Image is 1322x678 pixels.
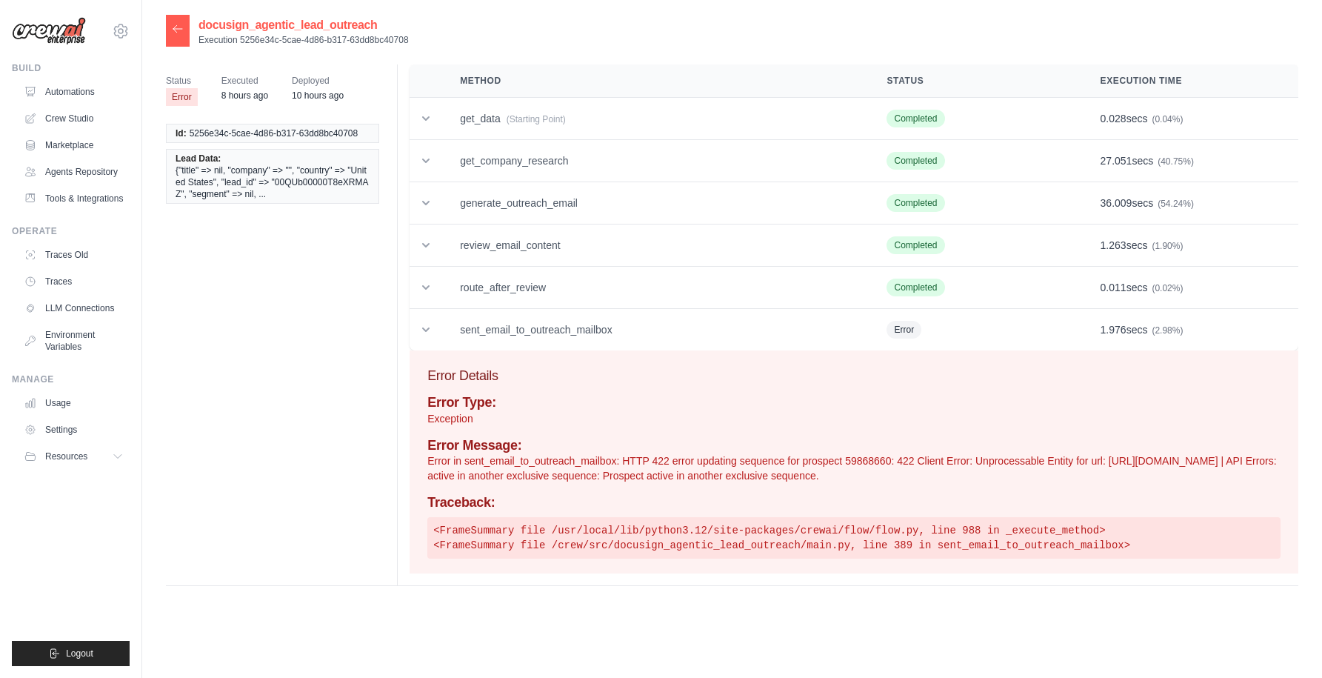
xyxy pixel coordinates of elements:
[887,236,944,254] span: Completed
[198,34,409,46] p: Execution 5256e34c-5cae-4d86-b317-63dd8bc40708
[1101,113,1126,124] span: 0.028
[18,418,130,442] a: Settings
[442,140,869,182] td: get_company_research
[12,62,130,74] div: Build
[1083,98,1298,140] td: secs
[427,453,1281,483] p: Error in sent_email_to_outreach_mailbox: HTTP 422 error updating sequence for prospect 59868660: ...
[12,17,86,45] img: Logo
[18,187,130,210] a: Tools & Integrations
[18,160,130,184] a: Agents Repository
[292,90,344,101] time: September 24, 2025 at 03:14 IST
[507,114,566,124] span: (Starting Point)
[1152,283,1183,293] span: (0.02%)
[12,225,130,237] div: Operate
[1083,225,1298,267] td: secs
[887,152,944,170] span: Completed
[427,395,1281,411] h4: Error Type:
[1083,309,1298,351] td: secs
[869,64,1082,98] th: Status
[12,373,130,385] div: Manage
[427,495,1281,511] h4: Traceback:
[1101,155,1132,167] span: 27.051
[18,445,130,468] button: Resources
[12,641,130,666] button: Logout
[221,90,268,101] time: September 24, 2025 at 05:17 IST
[442,309,869,351] td: sent_email_to_outreach_mailbox
[18,296,130,320] a: LLM Connections
[18,391,130,415] a: Usage
[1152,325,1183,336] span: (2.98%)
[18,323,130,359] a: Environment Variables
[190,127,358,139] span: 5256e34c-5cae-4d86-b317-63dd8bc40708
[18,107,130,130] a: Crew Studio
[1101,239,1126,251] span: 1.263
[1101,282,1126,293] span: 0.011
[18,270,130,293] a: Traces
[1101,324,1126,336] span: 1.976
[442,225,869,267] td: review_email_content
[1083,64,1298,98] th: Execution Time
[442,182,869,225] td: generate_outreach_email
[887,321,921,339] span: Error
[1101,197,1132,209] span: 36.009
[1158,199,1194,209] span: (54.24%)
[887,110,944,127] span: Completed
[45,451,87,462] span: Resources
[427,365,1281,386] h3: Error Details
[1083,140,1298,182] td: secs
[221,73,268,88] span: Executed
[176,164,370,200] span: {"title" => nil, "company" => "", "country" => "United States", "lead_id" => "00QUb00000T8eXRMAZ"...
[442,267,869,309] td: route_after_review
[18,243,130,267] a: Traces Old
[442,64,869,98] th: Method
[66,648,93,659] span: Logout
[887,194,944,212] span: Completed
[427,411,1281,426] p: Exception
[198,16,409,34] h2: docusign_agentic_lead_outreach
[442,98,869,140] td: get_data
[887,279,944,296] span: Completed
[1158,156,1194,167] span: (40.75%)
[1152,114,1183,124] span: (0.04%)
[166,88,198,106] span: Error
[427,517,1281,559] pre: <FrameSummary file /usr/local/lib/python3.12/site-packages/crewai/flow/flow.py, line 988 in _exec...
[18,80,130,104] a: Automations
[292,73,344,88] span: Deployed
[427,438,1281,454] h4: Error Message:
[18,133,130,157] a: Marketplace
[1083,267,1298,309] td: secs
[176,127,187,139] span: Id:
[1083,182,1298,225] td: secs
[166,73,198,88] span: Status
[176,153,221,164] span: Lead Data:
[1152,241,1183,251] span: (1.90%)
